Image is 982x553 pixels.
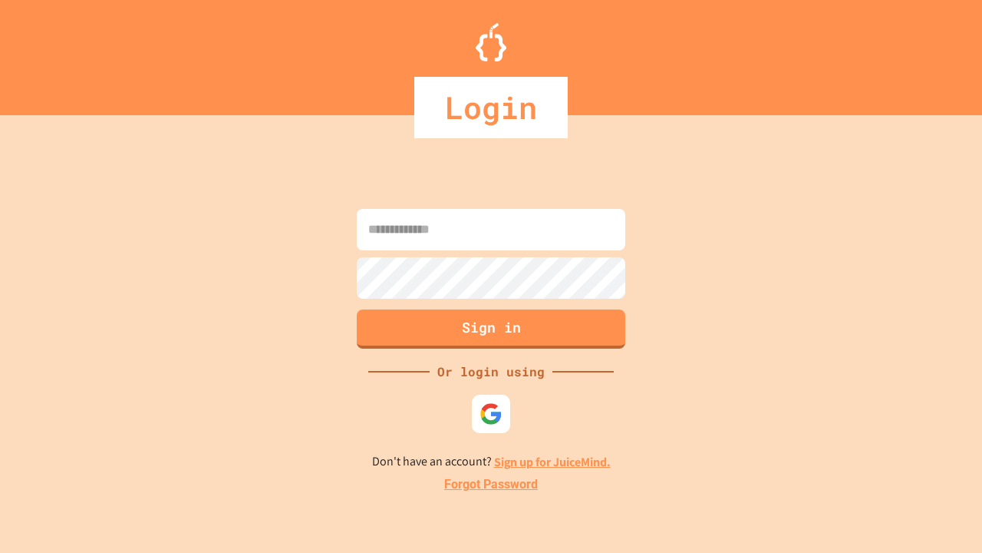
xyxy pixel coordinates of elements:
[855,425,967,490] iframe: chat widget
[918,492,967,538] iframe: chat widget
[476,23,506,61] img: Logo.svg
[479,402,503,426] img: google-icon.svg
[494,454,611,470] a: Sign up for JuiceMind.
[430,363,552,381] div: Or login using
[414,77,568,138] div: Login
[372,452,611,472] p: Don't have an account?
[444,475,538,494] a: Forgot Password
[357,310,625,349] button: Sign in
